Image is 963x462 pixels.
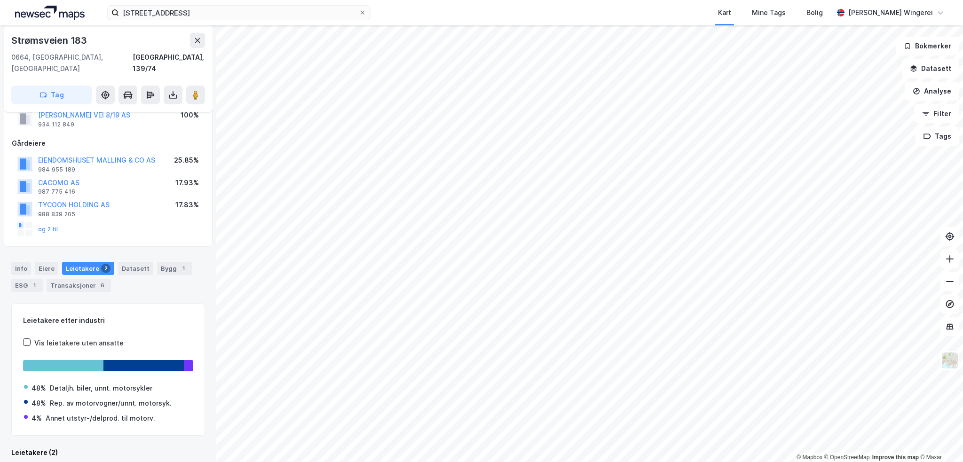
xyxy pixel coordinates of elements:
div: 17.83% [175,199,199,211]
div: 6 [98,281,107,290]
div: Eiere [35,262,58,275]
div: 25.85% [174,155,199,166]
div: 988 839 205 [38,211,75,218]
div: 48% [32,383,46,394]
button: Analyse [905,82,959,101]
button: Filter [914,104,959,123]
div: Kart [718,7,731,18]
div: Rep. av motorvogner/unnt. motorsyk. [50,398,172,409]
button: Tags [916,127,959,146]
input: Søk på adresse, matrikkel, gårdeiere, leietakere eller personer [119,6,359,20]
button: Tag [11,86,92,104]
button: Datasett [902,59,959,78]
div: Datasett [118,262,153,275]
div: Annet utstyr-/delprod. til motorv. [46,413,155,424]
div: Leietakere [62,262,114,275]
div: 48% [32,398,46,409]
div: 2 [101,264,111,273]
div: Leietakere etter industri [23,315,193,326]
div: Vis leietakere uten ansatte [34,337,124,349]
div: Detaljh. biler, unnt. motorsykler [50,383,152,394]
img: Z [941,352,959,369]
div: 100% [181,110,199,121]
a: Improve this map [872,454,919,461]
div: 4% [32,413,42,424]
div: [PERSON_NAME] Wingerei [848,7,933,18]
div: Transaksjoner [47,279,111,292]
div: 1 [30,281,39,290]
div: Leietakere (2) [11,447,205,458]
div: 0664, [GEOGRAPHIC_DATA], [GEOGRAPHIC_DATA] [11,52,133,74]
button: Bokmerker [896,37,959,55]
div: 934 112 849 [38,121,74,128]
div: Bolig [806,7,823,18]
div: Mine Tags [752,7,786,18]
div: ESG [11,279,43,292]
a: OpenStreetMap [824,454,870,461]
img: logo.a4113a55bc3d86da70a041830d287a7e.svg [15,6,85,20]
a: Mapbox [797,454,822,461]
div: [GEOGRAPHIC_DATA], 139/74 [133,52,205,74]
div: 17.93% [175,177,199,188]
div: 987 775 416 [38,188,75,196]
div: Gårdeiere [12,138,205,149]
div: Info [11,262,31,275]
div: 1 [179,264,188,273]
iframe: Chat Widget [916,417,963,462]
div: 984 955 189 [38,166,75,173]
div: Bygg [157,262,192,275]
div: Strømsveien 183 [11,33,89,48]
